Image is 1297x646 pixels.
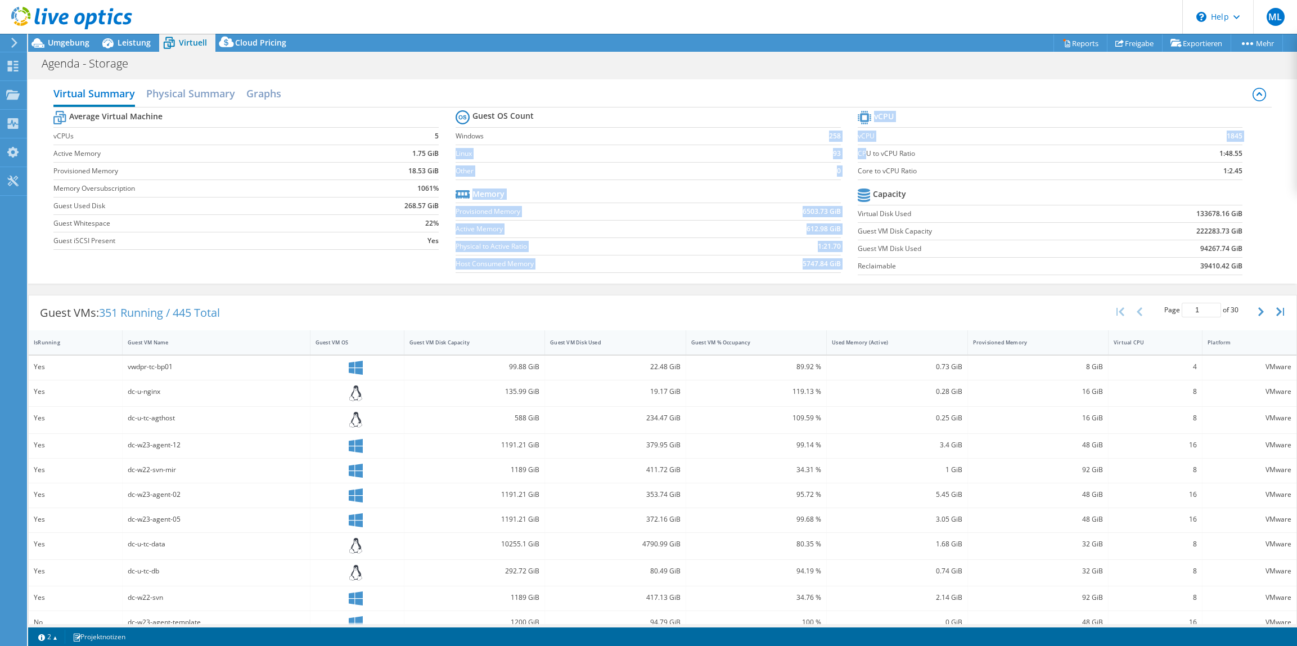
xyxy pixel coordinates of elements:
[973,412,1103,424] div: 16 GiB
[435,131,439,142] b: 5
[128,513,305,526] div: dc-w23-agent-05
[691,464,821,476] div: 34.31 %
[409,385,539,398] div: 135.99 GiB
[316,339,385,346] div: Guest VM OS
[128,616,305,629] div: dc-w23-agent-template
[235,37,286,48] span: Cloud Pricing
[128,565,305,577] div: dc-u-tc-db
[34,439,117,451] div: Yes
[1208,538,1291,550] div: VMware
[1196,12,1206,22] svg: \n
[973,439,1103,451] div: 48 GiB
[1196,226,1242,237] b: 222283.73 GiB
[1208,412,1291,424] div: VMware
[456,206,720,217] label: Provisioned Memory
[34,538,117,550] div: Yes
[34,464,117,476] div: Yes
[1227,131,1242,142] b: 1845
[691,616,821,629] div: 100 %
[691,361,821,373] div: 89.92 %
[1114,464,1197,476] div: 8
[456,241,720,252] label: Physical to Active Ratio
[34,513,117,526] div: Yes
[53,183,346,194] label: Memory Oversubscription
[48,37,89,48] span: Umgebung
[1208,385,1291,398] div: VMware
[69,111,163,122] b: Average Virtual Machine
[1114,439,1197,451] div: 16
[1208,439,1291,451] div: VMware
[34,616,117,629] div: No
[550,565,680,577] div: 80.49 GiB
[1053,34,1107,52] a: Reports
[550,591,680,604] div: 417.13 GiB
[1219,148,1242,159] b: 1:48.55
[832,565,962,577] div: 0.74 GiB
[858,208,1102,219] label: Virtual Disk Used
[409,565,539,577] div: 292.72 GiB
[53,218,346,229] label: Guest Whitespace
[1208,513,1291,526] div: VMware
[53,148,346,159] label: Active Memory
[832,439,962,451] div: 3.4 GiB
[1107,34,1163,52] a: Freigabe
[832,339,948,346] div: Used Memory (Active)
[409,464,539,476] div: 1189 GiB
[29,295,231,330] div: Guest VMs:
[691,339,808,346] div: Guest VM % Occupancy
[973,464,1103,476] div: 92 GiB
[409,488,539,501] div: 1191.21 GiB
[1114,538,1197,550] div: 8
[550,513,680,526] div: 372.16 GiB
[425,218,439,229] b: 22%
[837,165,841,177] b: 0
[691,439,821,451] div: 99.14 %
[803,206,841,217] b: 6503.73 GiB
[34,385,117,398] div: Yes
[65,630,133,644] a: Projektnotizen
[550,464,680,476] div: 411.72 GiB
[550,616,680,629] div: 94.79 GiB
[128,412,305,424] div: dc-u-tc-agthost
[973,565,1103,577] div: 32 GiB
[832,412,962,424] div: 0.25 GiB
[1114,339,1183,346] div: Virtual CPU
[409,412,539,424] div: 588 GiB
[99,305,220,320] span: 351 Running / 445 Total
[1208,591,1291,604] div: VMware
[550,385,680,398] div: 19.17 GiB
[973,538,1103,550] div: 32 GiB
[1200,261,1242,272] b: 39410.42 GiB
[858,261,1102,272] label: Reclaimable
[128,385,305,398] div: dc-u-nginx
[1200,243,1242,254] b: 94267.74 GiB
[1162,34,1231,52] a: Exportieren
[408,165,439,177] b: 18.53 GiB
[973,591,1103,604] div: 92 GiB
[412,148,439,159] b: 1.75 GiB
[53,131,346,142] label: vCPUs
[472,110,534,122] b: Guest OS Count
[128,591,305,604] div: dc-w22-svn
[1208,616,1291,629] div: VMware
[128,361,305,373] div: vwdpr-tc-bp01
[128,339,291,346] div: Guest VM Name
[179,37,207,48] span: Virtuell
[874,111,894,122] b: vCPU
[128,464,305,476] div: dc-w22-svn-mir
[858,226,1102,237] label: Guest VM Disk Capacity
[832,616,962,629] div: 0 GiB
[53,82,135,107] h2: Virtual Summary
[973,513,1103,526] div: 48 GiB
[1114,513,1197,526] div: 16
[858,148,1142,159] label: CPU to vCPU Ratio
[803,258,841,270] b: 5747.84 GiB
[409,591,539,604] div: 1189 GiB
[246,82,281,105] h2: Graphs
[550,361,680,373] div: 22.48 GiB
[472,189,505,200] b: Memory
[409,439,539,451] div: 1191.21 GiB
[829,131,841,142] b: 258
[409,513,539,526] div: 1191.21 GiB
[128,538,305,550] div: dc-u-tc-data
